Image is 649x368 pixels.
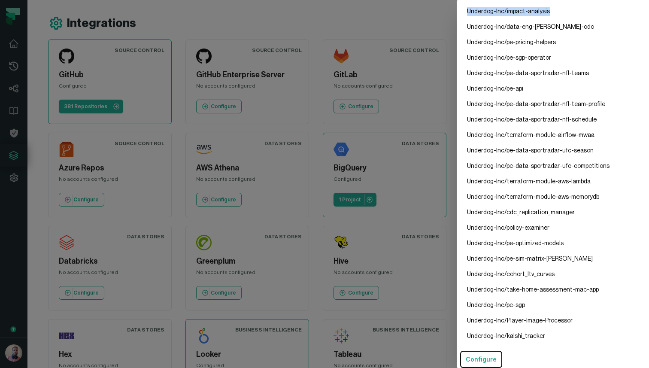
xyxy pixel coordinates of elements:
li: Underdog-Inc/pe-data-sportradar-nfl-team-profile [460,97,645,112]
li: Underdog-Inc/take-home-assessment-mac-app [460,282,645,298]
li: Underdog-Inc/kalshi_tracker [460,328,645,344]
li: Underdog-Inc/terraform-module-aws-lambda [460,174,645,189]
li: Underdog-Inc/terraform-module-aws-memorydb [460,189,645,205]
li: Underdog-Inc/pe-data-sportradar-nfl-teams [460,66,645,81]
li: Underdog-Inc/pe-sgp [460,298,645,313]
li: Underdog-Inc/pe-data-sportradar-ufc-competitions [460,158,645,174]
li: Underdog-Inc/pe-pricing-helpers [460,35,645,50]
li: Underdog-Inc/terraform-module-airflow-mwaa [460,128,645,143]
button: Configure [460,351,502,368]
li: Underdog-Inc/pe-sgp-operator [460,50,645,66]
li: Underdog-Inc/impact-analysis [460,4,645,19]
li: Underdog-Inc/pe-data-sportradar-nfl-schedule [460,112,645,128]
li: Underdog-Inc/cdc_replication_manager [460,205,645,220]
li: Underdog-Inc/pe-data-sportradar-ufc-season [460,143,645,158]
li: Underdog-Inc/pe-api [460,81,645,97]
li: Underdog-Inc/Player-Image-Processor [460,313,645,328]
li: Underdog-Inc/pe-optimized-models [460,236,645,251]
li: Underdog-Inc/pe-sim-matrix-[PERSON_NAME] [460,251,645,267]
li: Underdog-Inc/cohort_ltv_curves [460,267,645,282]
li: Underdog-Inc/policy-examiner [460,220,645,236]
li: Underdog-Inc/data-eng-[PERSON_NAME]-cdc [460,19,645,35]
